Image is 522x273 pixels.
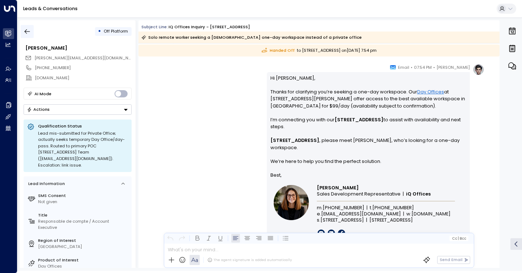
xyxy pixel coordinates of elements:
[320,217,364,223] span: [STREET_ADDRESS]
[25,45,131,51] div: [PERSON_NAME]
[370,205,372,211] span: t.
[38,257,129,263] label: Product of Interest
[366,205,368,211] font: |
[414,64,432,71] span: 07:54 PM
[317,191,401,197] span: Sales Development Representative
[34,55,138,61] span: [PERSON_NAME][EMAIL_ADDRESS][DOMAIN_NAME]
[406,191,431,197] a: iQ Offices
[38,263,129,269] div: Day Offices
[24,104,132,115] div: Button group with a nested menu
[35,75,131,81] div: [DOMAIN_NAME]
[38,238,129,244] label: Region of Interest
[458,236,459,240] span: |
[38,218,129,231] div: Responsable de compte / Account Executive
[411,211,451,217] a: [DOMAIN_NAME]
[38,193,129,199] label: SMS Consent
[317,211,321,217] span: e.
[27,107,50,112] div: Actions
[270,137,319,143] strong: [STREET_ADDRESS]
[38,244,129,250] div: [GEOGRAPHIC_DATA]
[433,64,435,71] span: •
[366,217,367,223] font: |
[169,24,250,30] div: iQ Offices Inquiry - [STREET_ADDRESS]
[207,257,292,262] div: The agent signature is added automatically
[262,47,295,54] span: Handed Off
[403,211,404,217] font: |
[317,217,320,223] span: s.
[138,45,500,56] div: to [STREET_ADDRESS] on [DATE] 7:54 pm
[270,172,467,178] p: Best,
[178,234,186,243] button: Redo
[369,217,413,223] span: [STREET_ADDRESS]
[372,205,414,211] a: [PHONE_NUMBER]
[98,26,101,37] div: •
[323,205,364,211] a: [PHONE_NUMBER]
[317,205,323,211] span: m.
[38,199,129,205] div: Not given
[449,236,468,241] button: Cc|Bcc
[26,181,65,187] div: Lead Information
[141,34,362,41] div: Solo remote worker seeking a [DEMOGRAPHIC_DATA] one-day workspace instead of a private office
[34,90,51,97] div: AI Mode
[23,5,78,12] a: Leads & Conversations
[436,64,470,71] span: [PERSON_NAME]
[35,65,131,71] div: [PHONE_NUMBER]
[38,212,129,218] label: Title
[403,191,404,197] font: |
[270,75,467,172] p: Hi [PERSON_NAME], Thanks for clarifying you’re seeking a one-day workspace. Our at [STREET_ADDRES...
[104,28,128,34] span: Off Platform
[34,55,132,61] span: vanessav@co.vet
[452,236,466,240] span: Cc Bcc
[335,117,384,123] strong: [STREET_ADDRESS]
[166,234,175,243] button: Undo
[398,64,409,71] span: Email
[411,64,413,71] span: •
[38,130,128,169] div: Lead mis-submitted for Private Office; actually seeks temporary Day Office/day-pass. Routed to pr...
[406,211,411,217] span: w.
[38,123,128,129] p: Qualification Status
[321,211,401,217] a: [EMAIL_ADDRESS][DOMAIN_NAME]
[141,24,168,30] span: Subject Line:
[473,64,484,75] img: profile-logo.png
[24,104,132,115] button: Actions
[317,185,359,191] span: [PERSON_NAME]
[417,88,444,95] a: Day Offices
